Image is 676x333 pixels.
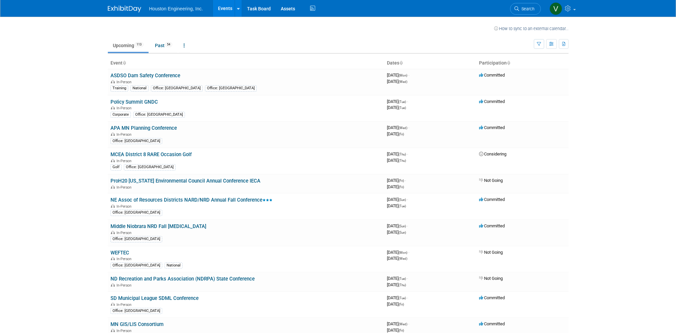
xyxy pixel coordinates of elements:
span: Committed [479,295,505,300]
span: [DATE] [387,203,406,208]
span: In-Person [117,80,134,84]
a: WEFTEC [110,250,129,256]
span: [DATE] [387,282,406,287]
div: Corporate [110,112,131,118]
div: Office: [GEOGRAPHIC_DATA] [110,236,162,242]
span: (Tue) [399,106,406,110]
div: Office: [GEOGRAPHIC_DATA] [133,112,185,118]
span: [DATE] [387,197,408,202]
img: In-Person Event [111,231,115,234]
span: (Mon) [399,251,407,254]
span: (Wed) [399,80,407,84]
span: - [407,223,408,228]
th: Event [108,58,384,69]
span: [DATE] [387,105,406,110]
span: (Fri) [399,303,404,306]
div: Office: [GEOGRAPHIC_DATA] [110,138,162,144]
span: In-Person [117,106,134,110]
span: (Wed) [399,322,407,326]
span: - [407,99,408,104]
span: (Tue) [399,204,406,208]
img: In-Person Event [111,106,115,109]
span: (Wed) [399,257,407,260]
img: In-Person Event [111,204,115,208]
img: In-Person Event [111,329,115,332]
a: NE Assoc of Resources Districts NARD/NRD Annual Fall Conference [110,197,272,203]
span: In-Person [117,303,134,307]
span: Not Going [479,250,503,255]
span: [DATE] [387,230,406,235]
span: - [408,321,409,326]
span: 113 [135,42,144,47]
a: ProH20 [US_STATE] Environmental Council Annual Conference IECA [110,178,260,184]
div: Training [110,85,128,91]
img: In-Person Event [111,185,115,189]
span: [DATE] [387,256,407,261]
span: [DATE] [387,79,407,84]
a: Upcoming113 [108,39,149,52]
span: [DATE] [387,276,408,281]
span: Committed [479,197,505,202]
span: - [408,73,409,78]
span: (Fri) [399,185,404,189]
span: [DATE] [387,295,408,300]
span: (Sun) [399,231,406,234]
span: In-Person [117,283,134,288]
a: Past54 [150,39,177,52]
img: Vanessa Hove [549,2,562,15]
span: - [408,125,409,130]
span: - [408,250,409,255]
span: Not Going [479,276,503,281]
a: SD Municipal League SDML Conference [110,295,199,301]
th: Participation [476,58,569,69]
img: In-Person Event [111,80,115,83]
span: (Tue) [399,100,406,104]
span: - [407,151,408,156]
a: ND Recreation and Parks Association (NDRPA) State Conference [110,276,255,282]
span: [DATE] [387,250,409,255]
a: ASDSO Dam Safety Conference [110,73,180,79]
a: MCEA District 8 RARE Occasion Golf [110,151,192,157]
img: In-Person Event [111,303,115,306]
div: Office: [GEOGRAPHIC_DATA] [110,262,162,268]
div: Office: [GEOGRAPHIC_DATA] [110,308,162,314]
div: Office: [GEOGRAPHIC_DATA] [110,210,162,216]
span: - [407,276,408,281]
span: (Fri) [399,132,404,136]
span: [DATE] [387,125,409,130]
span: Committed [479,73,505,78]
span: In-Person [117,231,134,235]
span: In-Person [117,185,134,190]
span: [DATE] [387,131,404,136]
div: Office: [GEOGRAPHIC_DATA] [205,85,257,91]
a: MN GIS/LIS Consortium [110,321,164,327]
span: [DATE] [387,73,409,78]
img: In-Person Event [111,132,115,136]
a: Policy Summit GNDC [110,99,158,105]
span: In-Person [117,159,134,163]
span: (Tue) [399,277,406,281]
span: [DATE] [387,321,409,326]
div: Office: [GEOGRAPHIC_DATA] [151,85,203,91]
span: [DATE] [387,223,408,228]
span: In-Person [117,257,134,261]
span: [DATE] [387,328,404,333]
div: National [131,85,149,91]
span: (Tue) [399,296,406,300]
img: In-Person Event [111,159,115,162]
span: - [407,197,408,202]
span: (Thu) [399,152,406,156]
a: Sort by Event Name [123,60,126,66]
a: Middle Niobrara NRD Fall [MEDICAL_DATA] [110,223,206,229]
span: [DATE] [387,151,408,156]
span: - [407,295,408,300]
img: In-Person Event [111,257,115,260]
span: (Fri) [399,329,404,332]
span: (Sun) [399,224,406,228]
th: Dates [384,58,476,69]
span: [DATE] [387,99,408,104]
span: Not Going [479,178,503,183]
a: APA MN Planning Conference [110,125,177,131]
a: How to sync to an external calendar... [494,26,569,31]
div: Office: [GEOGRAPHIC_DATA] [124,164,176,170]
